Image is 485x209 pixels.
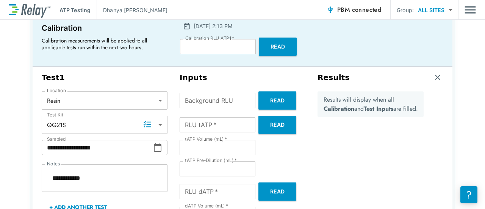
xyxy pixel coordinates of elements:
[318,73,350,82] h3: Results
[42,117,167,132] div: QG21S
[327,6,334,14] img: Connected Icon
[180,73,305,82] h3: Inputs
[258,116,296,134] button: Read
[47,137,66,142] label: Sampled
[42,73,167,82] h3: Test 1
[465,3,476,17] img: Drawer Icon
[185,137,227,142] label: tATP Volume (mL)
[42,140,153,155] input: Choose date, selected date is Oct 14, 2025
[324,2,384,17] button: PBM connected
[258,91,296,110] button: Read
[460,186,477,203] iframe: Resource center
[185,158,237,163] label: tATP Pre-Dilution (mL)
[258,182,296,201] button: Read
[42,37,163,51] p: Calibration measurements will be applied to all applicable tests run within the next two hours.
[259,38,297,56] button: Read
[397,6,414,14] p: Group:
[194,22,232,30] p: [DATE] 2:13 PM
[183,22,191,30] img: Calender Icon
[59,6,91,14] p: ATP Testing
[324,104,354,113] b: Calibration
[103,6,167,14] p: Dhanya [PERSON_NAME]
[185,203,228,209] label: dATP Volume (mL)
[47,88,66,93] label: Location
[352,5,382,14] span: connected
[364,104,393,113] b: Test Inputs
[185,36,234,41] label: Calibration RLU ATP1
[337,5,381,15] span: PBM
[434,74,441,81] img: Remove
[47,161,60,167] label: Notes
[9,2,50,18] img: LuminUltra Relay
[47,112,64,118] label: Test Kit
[42,93,167,108] div: Resin
[465,3,476,17] button: Main menu
[324,95,418,113] p: Results will display when all and are filled.
[42,22,166,34] p: Calibration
